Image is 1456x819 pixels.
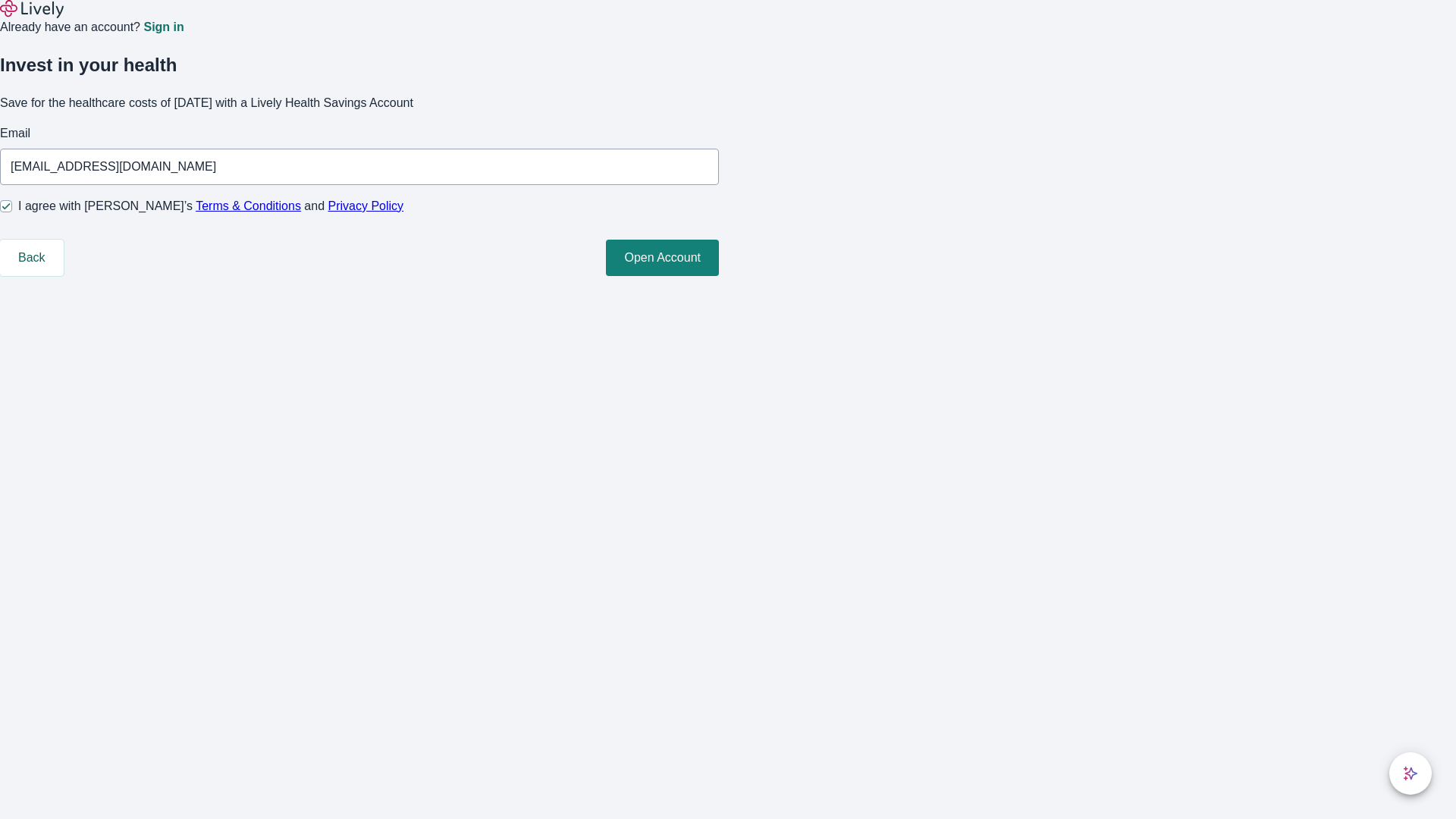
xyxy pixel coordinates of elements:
button: chat [1389,752,1432,795]
a: Sign in [143,21,184,33]
span: I agree with [PERSON_NAME]’s and [18,197,403,215]
a: Terms & Conditions [196,199,301,212]
svg: Lively AI Assistant [1403,766,1418,781]
button: Open Account [606,240,719,276]
a: Privacy Policy [328,199,404,212]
